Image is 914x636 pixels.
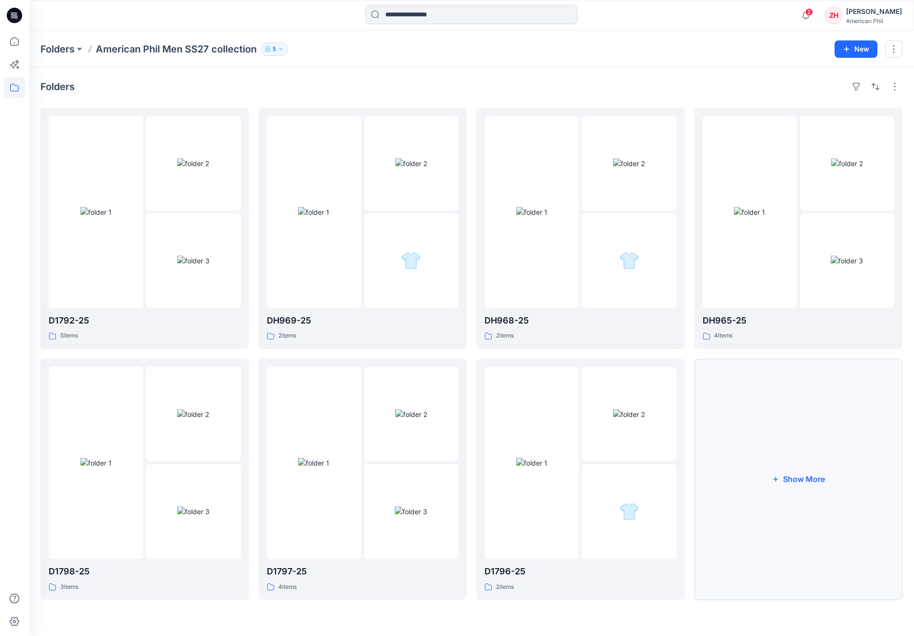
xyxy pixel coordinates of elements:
[40,81,75,92] h4: Folders
[177,506,209,517] img: folder 3
[267,314,459,327] p: DH969-25
[96,42,257,56] p: American Phil Men SS27 collection
[177,409,209,419] img: folder 2
[49,565,241,578] p: D1798-25
[694,359,903,600] button: Show More
[613,158,645,169] img: folder 2
[694,108,903,349] a: folder 1folder 2folder 3DH965-254items
[278,331,296,341] p: 2 items
[395,506,427,517] img: folder 3
[395,409,427,419] img: folder 2
[259,359,467,600] a: folder 1folder 2folder 3D1797-254items
[516,458,548,468] img: folder 1
[846,17,902,25] div: American Phil
[80,458,112,468] img: folder 1
[734,207,765,217] img: folder 1
[805,8,813,16] span: 2
[476,108,685,349] a: folder 1folder 2folder 3DH968-252items
[619,502,639,521] img: folder 3
[40,359,249,600] a: folder 1folder 2folder 3D1798-253items
[267,565,459,578] p: D1797-25
[835,40,877,58] button: New
[40,108,249,349] a: folder 1folder 2folder 3D1792-255items
[177,158,209,169] img: folder 2
[831,158,863,169] img: folder 2
[484,565,677,578] p: D1796-25
[703,314,895,327] p: DH965-25
[496,582,514,592] p: 2 items
[177,256,209,266] img: folder 3
[496,331,514,341] p: 2 items
[298,458,329,468] img: folder 1
[40,42,75,56] a: Folders
[298,207,329,217] img: folder 1
[714,331,732,341] p: 4 items
[49,314,241,327] p: D1792-25
[273,44,276,54] p: 5
[484,314,677,327] p: DH968-25
[401,251,421,271] img: folder 3
[825,7,842,24] div: ZH
[846,6,902,17] div: [PERSON_NAME]
[80,207,112,217] img: folder 1
[613,409,645,419] img: folder 2
[831,256,863,266] img: folder 3
[259,108,467,349] a: folder 1folder 2folder 3DH969-252items
[476,359,685,600] a: folder 1folder 2folder 3D1796-252items
[516,207,548,217] img: folder 1
[619,251,639,271] img: folder 3
[278,582,297,592] p: 4 items
[261,42,288,56] button: 5
[395,158,427,169] img: folder 2
[60,331,78,341] p: 5 items
[60,582,78,592] p: 3 items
